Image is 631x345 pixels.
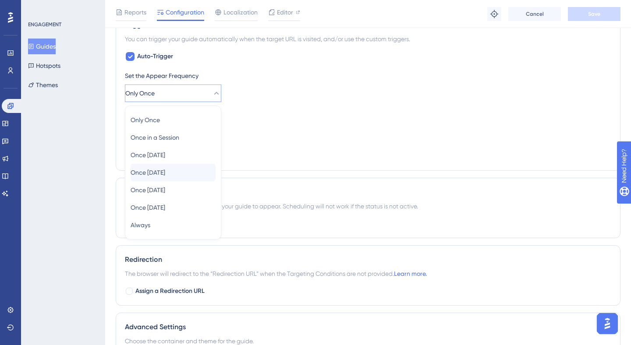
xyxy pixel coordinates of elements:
button: Always [131,216,216,234]
button: Once [DATE] [131,199,216,216]
span: Cancel [526,11,544,18]
button: Guides [28,39,56,54]
div: Redirection [125,254,611,265]
span: Once [DATE] [131,167,165,178]
span: Once [DATE] [131,202,165,213]
button: Only Once [125,84,221,102]
div: Advanced Settings [125,322,611,332]
button: Themes [28,77,58,93]
button: Once [DATE] [131,181,216,199]
button: Hotspots [28,58,60,74]
div: Set the Appear Frequency [125,70,611,81]
div: Scheduling [125,187,611,197]
span: Once in a Session [131,132,179,143]
button: Once [DATE] [131,164,216,181]
span: Only Once [131,115,160,125]
span: Reports [124,7,146,18]
span: Always [131,220,150,230]
span: Once [DATE] [131,150,165,160]
span: Configuration [166,7,204,18]
span: Only Once [125,88,155,99]
span: Auto-Trigger [137,51,173,62]
div: ENGAGEMENT [28,21,61,28]
div: You can schedule a time period for your guide to appear. Scheduling will not work if the status i... [125,201,611,211]
button: Only Once [131,111,216,129]
span: The browser will redirect to the “Redirection URL” when the Targeting Conditions are not provided. [125,268,427,279]
span: Need Help? [21,2,55,13]
span: Once [DATE] [131,185,165,195]
div: You can trigger your guide automatically when the target URL is visited, and/or use the custom tr... [125,34,611,44]
button: Save [568,7,620,21]
iframe: UserGuiding AI Assistant Launcher [594,310,620,337]
button: Cancel [508,7,561,21]
a: Learn more. [394,270,427,277]
button: Once in a Session [131,129,216,146]
span: Assign a Redirection URL [135,286,205,296]
span: Save [588,11,600,18]
span: Editor [277,7,293,18]
button: Once [DATE] [131,146,216,164]
span: Localization [223,7,258,18]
